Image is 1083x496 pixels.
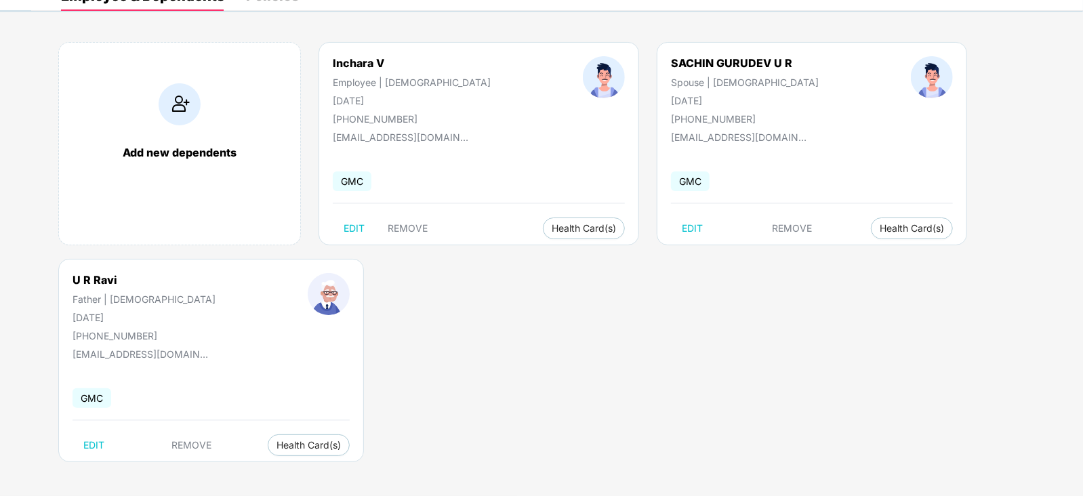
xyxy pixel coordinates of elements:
[171,440,211,451] span: REMOVE
[671,218,714,239] button: EDIT
[377,218,438,239] button: REMOVE
[73,330,216,342] div: [PHONE_NUMBER]
[880,225,944,232] span: Health Card(s)
[308,273,350,315] img: profileImage
[333,218,375,239] button: EDIT
[344,223,365,234] span: EDIT
[333,56,491,70] div: Inchara V
[388,223,428,234] span: REMOVE
[671,95,819,106] div: [DATE]
[73,348,208,360] div: [EMAIL_ADDRESS][DOMAIN_NAME]
[671,171,710,191] span: GMC
[552,225,616,232] span: Health Card(s)
[773,223,813,234] span: REMOVE
[161,434,222,456] button: REMOVE
[583,56,625,98] img: profileImage
[671,131,806,143] div: [EMAIL_ADDRESS][DOMAIN_NAME]
[277,442,341,449] span: Health Card(s)
[671,77,819,88] div: Spouse | [DEMOGRAPHIC_DATA]
[762,218,823,239] button: REMOVE
[73,388,111,408] span: GMC
[73,293,216,305] div: Father | [DEMOGRAPHIC_DATA]
[159,83,201,125] img: addIcon
[333,113,491,125] div: [PHONE_NUMBER]
[73,146,287,159] div: Add new dependents
[73,312,216,323] div: [DATE]
[333,171,371,191] span: GMC
[268,434,350,456] button: Health Card(s)
[871,218,953,239] button: Health Card(s)
[73,273,216,287] div: U R Ravi
[333,77,491,88] div: Employee | [DEMOGRAPHIC_DATA]
[671,113,819,125] div: [PHONE_NUMBER]
[83,440,104,451] span: EDIT
[911,56,953,98] img: profileImage
[73,434,115,456] button: EDIT
[671,56,819,70] div: SACHIN GURUDEV U R
[682,223,703,234] span: EDIT
[333,95,491,106] div: [DATE]
[333,131,468,143] div: [EMAIL_ADDRESS][DOMAIN_NAME]
[543,218,625,239] button: Health Card(s)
